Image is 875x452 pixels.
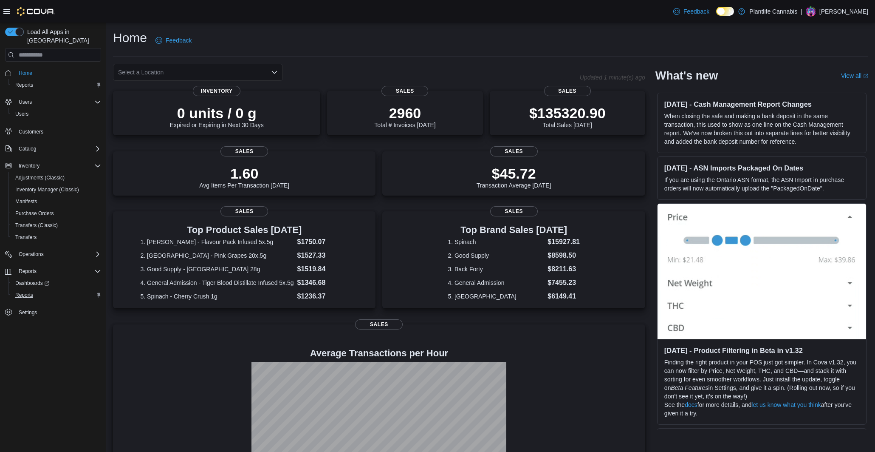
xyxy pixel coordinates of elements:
[2,96,104,108] button: Users
[15,249,47,259] button: Operations
[19,268,37,275] span: Reports
[448,238,544,246] dt: 1. Spinach
[15,144,40,154] button: Catalog
[15,307,40,318] a: Settings
[15,127,47,137] a: Customers
[664,346,859,355] h3: [DATE] - Product Filtering in Beta in v1.32
[271,69,278,76] button: Open list of options
[664,358,859,401] p: Finding the right product in your POS just got simpler. In Cova v1.32, you can now filter by Pric...
[2,67,104,79] button: Home
[716,7,734,16] input: Dark Mode
[12,185,82,195] a: Inventory Manager (Classic)
[8,208,104,219] button: Purchase Orders
[19,251,44,258] span: Operations
[297,264,348,274] dd: $1519.84
[8,79,104,91] button: Reports
[12,220,61,230] a: Transfers (Classic)
[448,265,544,273] dt: 3. Back Forty
[19,128,43,135] span: Customers
[8,108,104,120] button: Users
[8,289,104,301] button: Reports
[529,105,606,128] div: Total Sales [DATE]
[751,401,821,408] a: let us know what you think
[12,278,53,288] a: Dashboards
[141,225,348,235] h3: Top Product Sales [DATE]
[15,186,79,193] span: Inventory Manager (Classic)
[8,172,104,184] button: Adjustments (Classic)
[2,265,104,277] button: Reports
[548,250,580,261] dd: $8598.50
[19,70,32,77] span: Home
[841,72,868,79] a: View allExternal link
[529,105,606,122] p: $135320.90
[15,210,54,217] span: Purchase Orders
[5,63,101,341] nav: Complex example
[15,161,43,171] button: Inventory
[15,266,40,276] button: Reports
[15,266,101,276] span: Reports
[2,248,104,260] button: Operations
[15,249,101,259] span: Operations
[671,384,708,391] em: Beta Features
[477,165,551,182] p: $45.72
[297,237,348,247] dd: $1750.07
[12,80,101,90] span: Reports
[15,111,28,117] span: Users
[490,206,538,216] span: Sales
[199,165,289,182] p: 1.60
[15,280,49,287] span: Dashboards
[8,184,104,196] button: Inventory Manager (Classic)
[141,251,294,260] dt: 2. [GEOGRAPHIC_DATA] - Pink Grapes 20x.5g
[12,220,101,230] span: Transfers (Classic)
[490,146,538,156] span: Sales
[12,173,68,183] a: Adjustments (Classic)
[664,164,859,172] h3: [DATE] - ASN Imports Packaged On Dates
[19,145,36,152] span: Catalog
[113,29,147,46] h1: Home
[670,3,713,20] a: Feedback
[12,232,40,242] a: Transfers
[544,86,591,96] span: Sales
[12,278,101,288] span: Dashboards
[15,307,101,318] span: Settings
[477,165,551,189] div: Transaction Average [DATE]
[12,196,40,207] a: Manifests
[15,126,101,136] span: Customers
[664,401,859,418] p: See the for more details, and after you’ve given it a try.
[2,125,104,137] button: Customers
[12,290,101,300] span: Reports
[19,99,32,105] span: Users
[166,36,192,45] span: Feedback
[15,222,58,229] span: Transfers (Classic)
[15,144,101,154] span: Catalog
[749,6,797,17] p: Plantlife Cannabis
[12,232,101,242] span: Transfers
[12,109,32,119] a: Users
[685,401,697,408] a: docs
[806,6,816,17] div: Aaron Bryson
[141,292,294,301] dt: 5. Spinach - Cherry Crush 1g
[382,86,429,96] span: Sales
[141,265,294,273] dt: 3. Good Supply - [GEOGRAPHIC_DATA] 28g
[12,290,37,300] a: Reports
[141,238,294,246] dt: 1. [PERSON_NAME] - Flavour Pack Infused 5x.5g
[15,292,33,298] span: Reports
[12,173,101,183] span: Adjustments (Classic)
[655,69,718,82] h2: What's new
[12,185,101,195] span: Inventory Manager (Classic)
[15,174,65,181] span: Adjustments (Classic)
[170,105,264,128] div: Expired or Expiring in Next 30 Days
[141,279,294,287] dt: 4. General Admission - Tiger Blood Distillate Infused 5x.5g
[664,112,859,146] p: When closing the safe and making a bank deposit in the same transaction, this used to show as one...
[15,97,35,107] button: Users
[374,105,435,128] div: Total # Invoices [DATE]
[12,208,101,219] span: Purchase Orders
[170,105,264,122] p: 0 units / 0 g
[448,292,544,301] dt: 5. [GEOGRAPHIC_DATA]
[548,237,580,247] dd: $15927.81
[220,146,268,156] span: Sales
[220,206,268,216] span: Sales
[8,231,104,243] button: Transfers
[8,277,104,289] a: Dashboards
[15,82,33,88] span: Reports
